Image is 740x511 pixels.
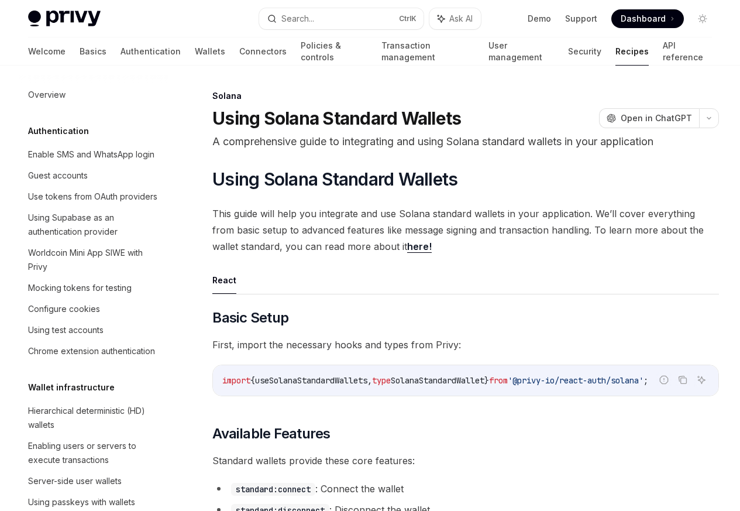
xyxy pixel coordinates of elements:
[489,375,508,386] span: from
[407,241,432,253] a: here!
[19,165,168,186] a: Guest accounts
[212,90,719,102] div: Solana
[28,246,161,274] div: Worldcoin Mini App SIWE with Privy
[28,281,132,295] div: Mocking tokens for testing
[195,37,225,66] a: Wallets
[28,302,100,316] div: Configure cookies
[19,277,168,299] a: Mocking tokens for testing
[508,375,643,386] span: '@privy-io/react-auth/solana'
[28,11,101,27] img: light logo
[212,108,461,129] h1: Using Solana Standard Wallets
[429,8,481,29] button: Ask AI
[399,14,417,23] span: Ctrl K
[212,205,719,255] span: This guide will help you integrate and use Solana standard wallets in your application. We’ll cov...
[28,323,104,337] div: Using test accounts
[212,481,719,497] li: : Connect the wallet
[28,404,161,432] div: Hierarchical deterministic (HD) wallets
[19,84,168,105] a: Overview
[28,190,157,204] div: Use tokens from OAuth providers
[239,37,287,66] a: Connectors
[231,483,315,496] code: standard:connect
[19,320,168,341] a: Using test accounts
[19,400,168,435] a: Hierarchical deterministic (HD) wallets
[212,169,457,190] span: Using Solana Standard Wallets
[28,37,66,66] a: Welcome
[488,37,555,66] a: User management
[28,474,122,488] div: Server-side user wallets
[621,13,666,25] span: Dashboard
[449,13,473,25] span: Ask AI
[212,424,330,443] span: Available Features
[259,8,424,29] button: Search...CtrlK
[19,144,168,165] a: Enable SMS and WhatsApp login
[28,169,88,183] div: Guest accounts
[80,37,106,66] a: Basics
[255,375,367,386] span: useSolanaStandardWallets
[28,88,66,102] div: Overview
[693,9,712,28] button: Toggle dark mode
[565,13,597,25] a: Support
[301,37,367,66] a: Policies & controls
[391,375,484,386] span: SolanaStandardWallet
[19,186,168,207] a: Use tokens from OAuth providers
[212,452,719,469] span: Standard wallets provide these core features:
[528,13,551,25] a: Demo
[656,372,672,387] button: Report incorrect code
[222,375,250,386] span: import
[212,308,288,327] span: Basic Setup
[28,344,155,358] div: Chrome extension authentication
[19,299,168,320] a: Configure cookies
[367,375,372,386] span: ,
[663,37,712,66] a: API reference
[372,375,391,386] span: type
[599,108,699,128] button: Open in ChatGPT
[28,495,135,509] div: Using passkeys with wallets
[250,375,255,386] span: {
[19,435,168,471] a: Enabling users or servers to execute transactions
[19,242,168,277] a: Worldcoin Mini App SIWE with Privy
[212,266,236,294] button: React
[28,124,89,138] h5: Authentication
[611,9,684,28] a: Dashboard
[484,375,489,386] span: }
[675,372,690,387] button: Copy the contents from the code block
[121,37,181,66] a: Authentication
[28,380,115,395] h5: Wallet infrastructure
[28,211,161,239] div: Using Supabase as an authentication provider
[621,112,692,124] span: Open in ChatGPT
[568,37,601,66] a: Security
[19,471,168,492] a: Server-side user wallets
[28,148,154,162] div: Enable SMS and WhatsApp login
[19,207,168,242] a: Using Supabase as an authentication provider
[28,439,161,467] div: Enabling users or servers to execute transactions
[212,337,719,353] span: First, import the necessary hooks and types from Privy:
[19,341,168,362] a: Chrome extension authentication
[381,37,474,66] a: Transaction management
[694,372,709,387] button: Ask AI
[615,37,649,66] a: Recipes
[212,133,719,150] p: A comprehensive guide to integrating and using Solana standard wallets in your application
[643,375,648,386] span: ;
[281,12,314,26] div: Search...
